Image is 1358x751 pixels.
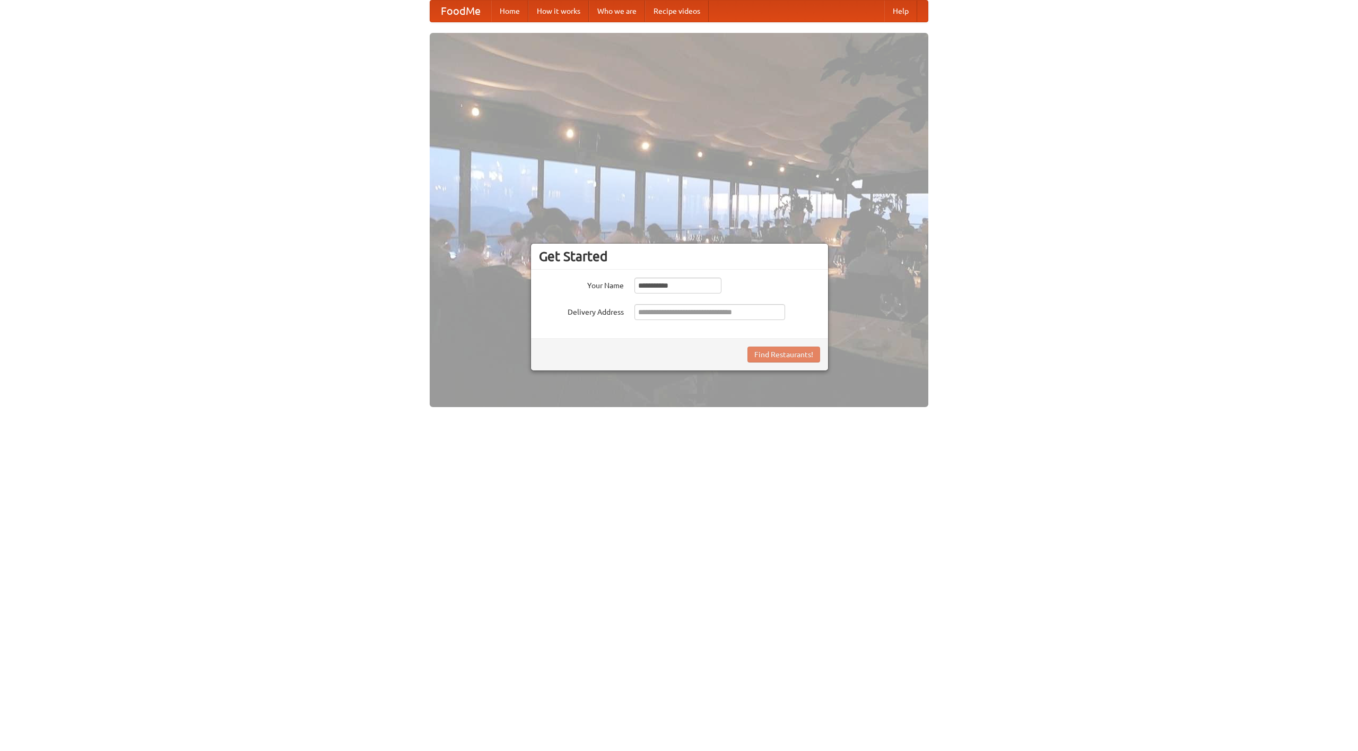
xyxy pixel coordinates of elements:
a: How it works [528,1,589,22]
a: Home [491,1,528,22]
button: Find Restaurants! [747,347,820,362]
a: Help [884,1,917,22]
a: Recipe videos [645,1,709,22]
label: Your Name [539,278,624,291]
h3: Get Started [539,248,820,264]
a: FoodMe [430,1,491,22]
a: Who we are [589,1,645,22]
label: Delivery Address [539,304,624,317]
